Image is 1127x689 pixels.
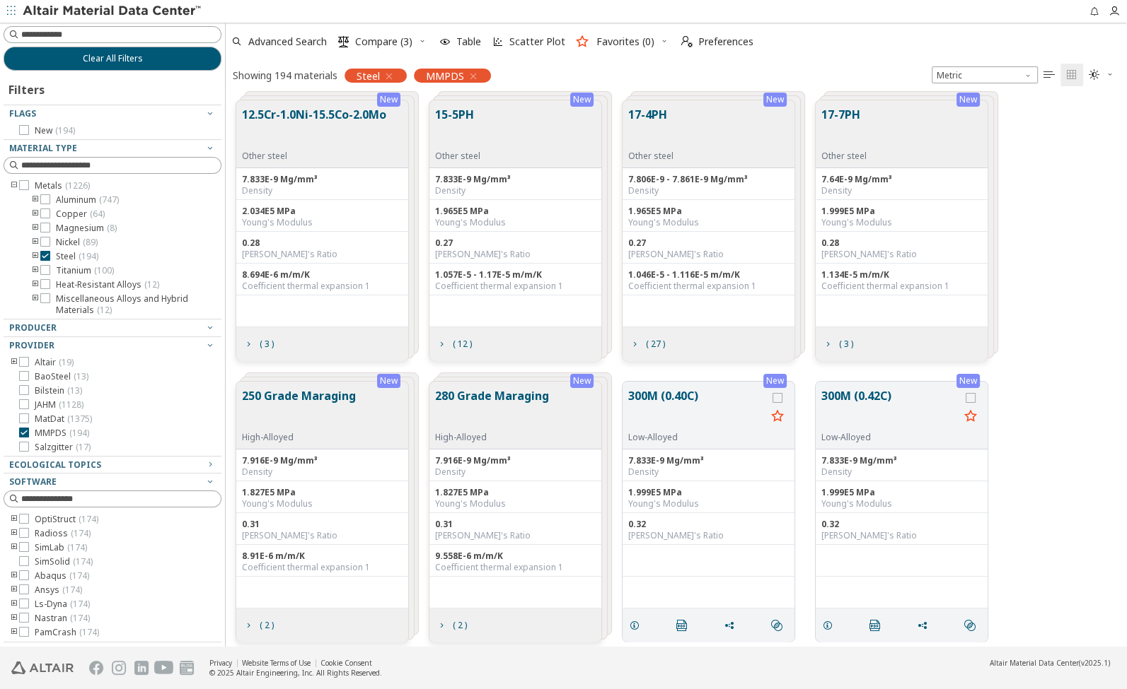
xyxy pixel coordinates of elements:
[9,627,19,638] i: toogle group
[70,598,90,610] span: ( 174 )
[9,570,19,582] i: toogle group
[144,278,159,290] span: ( 12 )
[79,513,98,525] span: ( 174 )
[35,180,90,192] span: Metals
[30,279,40,290] i: toogle group
[30,223,40,234] i: toogle group
[628,106,674,151] button: 17-4PH
[242,658,311,668] a: Website Terms of Use
[67,384,82,396] span: ( 13 )
[869,620,881,631] i: 
[821,269,982,281] div: 1.134E-5 m/m/K
[9,322,57,334] span: Producer
[55,124,75,136] span: ( 194 )
[242,387,356,432] button: 250 Grade Maraging
[71,527,91,539] span: ( 174 )
[628,237,789,249] div: 0.27
[4,140,221,157] button: Material Type
[763,93,787,107] div: New
[1060,64,1083,86] button: Tile View
[242,269,403,281] div: 8.694E-6 m/m/K
[30,237,40,248] i: toogle group
[35,399,83,411] span: JAHM
[69,427,89,439] span: ( 194 )
[35,357,74,368] span: Altair
[9,514,19,525] i: toogle group
[70,612,90,624] span: ( 174 )
[67,413,92,425] span: ( 1375 )
[97,304,112,316] span: ( 12 )
[377,374,400,388] div: New
[35,528,91,539] span: Radioss
[628,185,789,196] div: Density
[821,237,982,249] div: 0.28
[435,487,596,498] div: 1.827E5 MPa
[628,519,789,530] div: 0.32
[242,249,403,260] div: [PERSON_NAME]'s Ratio
[771,620,782,631] i: 
[9,584,19,596] i: toogle group
[435,185,596,196] div: Density
[9,339,54,351] span: Provider
[30,265,40,276] i: toogle group
[209,658,232,668] a: Privacy
[628,249,789,260] div: [PERSON_NAME]'s Ratio
[628,387,766,432] button: 300M (0.40C)
[35,613,90,624] span: Nastran
[435,387,549,432] button: 280 Grade Maraging
[35,442,91,453] span: Salzgitter
[9,476,57,488] span: Software
[242,562,403,573] div: Coefficient thermal expansion 1
[628,466,789,478] div: Density
[260,621,274,630] span: ( 2 )
[1083,64,1120,86] button: Theme
[30,251,40,262] i: toogle group
[260,340,274,348] span: ( 3 )
[83,53,143,64] span: Clear All Filters
[56,223,117,234] span: Magnesium
[67,541,87,553] span: ( 174 )
[821,151,867,162] div: Other steel
[233,69,337,82] div: Showing 194 materials
[821,466,982,478] div: Density
[11,661,74,674] img: Altair Engineering
[453,340,472,348] span: ( 12 )
[435,237,596,249] div: 0.27
[4,47,221,71] button: Clear All Filters
[83,236,98,248] span: ( 89 )
[242,217,403,228] div: Young's Modulus
[56,237,98,248] span: Nickel
[236,611,280,640] button: ( 2 )
[242,106,386,151] button: 12.5Cr-1.0Ni-15.5Co-2.0Mo
[9,142,77,154] span: Material Type
[242,550,403,562] div: 8.91E-6 m/m/K
[435,206,596,217] div: 1.965E5 MPa
[242,185,403,196] div: Density
[242,455,403,466] div: 7.916E-9 Mg/mm³
[9,107,36,119] span: Flags
[242,498,403,510] div: Young's Modulus
[338,36,349,47] i: 
[56,293,216,316] span: Miscellaneous Alloys and Hybrid Materials
[509,37,565,47] span: Scatter Plot
[763,374,787,388] div: New
[30,208,40,220] i: toogle group
[435,432,549,443] div: High-Alloyed
[839,340,853,348] span: ( 3 )
[377,93,400,107] div: New
[821,432,959,443] div: Low-Alloyed
[670,611,700,640] button: PDF Download
[35,584,82,596] span: Ansys
[9,542,19,553] i: toogle group
[35,385,82,396] span: Bilstein
[435,106,480,151] button: 15-5PH
[9,599,19,610] i: toogle group
[821,217,982,228] div: Young's Modulus
[456,37,481,47] span: Table
[320,658,372,668] a: Cookie Consent
[242,281,403,292] div: Coefficient thermal expansion 1
[821,498,982,510] div: Young's Modulus
[90,208,105,220] span: ( 64 )
[242,237,403,249] div: 0.28
[766,406,789,428] button: Favorite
